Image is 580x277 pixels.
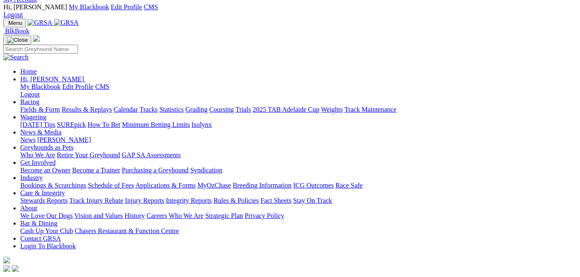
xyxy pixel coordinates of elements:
a: Coursing [209,106,234,113]
img: Close [7,37,28,43]
a: Schedule of Fees [88,182,134,189]
div: Greyhounds as Pets [20,151,577,159]
a: Statistics [159,106,184,113]
img: GRSA [27,19,52,27]
a: MyOzChase [197,182,231,189]
a: CMS [95,83,110,90]
a: Fields & Form [20,106,60,113]
a: Grading [186,106,208,113]
a: We Love Our Dogs [20,212,73,219]
a: Results & Replays [62,106,112,113]
a: Greyhounds as Pets [20,144,73,151]
a: [DATE] Tips [20,121,55,128]
a: Contact GRSA [20,235,61,242]
button: Toggle navigation [3,19,26,27]
img: twitter.svg [12,265,19,272]
a: Minimum Betting Limits [122,121,190,128]
a: GAP SA Assessments [122,151,181,159]
a: CMS [144,3,158,11]
button: Toggle navigation [3,35,31,45]
a: Become an Owner [20,167,70,174]
a: Bar & Dining [20,220,57,227]
a: Weights [321,106,343,113]
a: Breeding Information [233,182,291,189]
a: Chasers Restaurant & Function Centre [75,227,179,234]
a: Strategic Plan [205,212,243,219]
a: Become a Trainer [72,167,120,174]
img: facebook.svg [3,265,10,272]
span: BlkBook [5,27,30,35]
a: My Blackbook [20,83,61,90]
span: Menu [8,20,22,26]
img: logo-grsa-white.png [33,35,40,42]
a: Edit Profile [62,83,94,90]
a: Industry [20,174,43,181]
a: Purchasing a Greyhound [122,167,189,174]
a: Trials [235,106,251,113]
div: Industry [20,182,577,189]
a: BlkBook [3,27,30,35]
a: About [20,204,37,212]
a: Injury Reports [125,197,164,204]
a: Stewards Reports [20,197,67,204]
div: About [20,212,577,220]
a: News [20,136,35,143]
a: Logout [3,11,23,18]
a: Integrity Reports [166,197,212,204]
a: News & Media [20,129,62,136]
a: Home [20,68,37,75]
a: Race Safe [335,182,362,189]
a: Tracks [140,106,158,113]
a: Vision and Values [74,212,123,219]
a: Login To Blackbook [20,242,76,250]
div: My Account [3,3,577,19]
div: Get Involved [20,167,577,174]
a: Edit Profile [111,3,142,11]
div: News & Media [20,136,577,144]
a: Cash Up Your Club [20,227,73,234]
a: Isolynx [192,121,212,128]
a: Stay On Track [293,197,332,204]
a: Hi, [PERSON_NAME] [20,75,86,83]
a: Logout [20,91,40,98]
a: Careers [146,212,167,219]
img: Search [3,54,29,61]
a: SUREpick [57,121,86,128]
a: Who We Are [20,151,55,159]
a: Bookings & Scratchings [20,182,86,189]
a: Calendar [113,106,138,113]
div: Racing [20,106,577,113]
a: Wagering [20,113,46,121]
a: History [124,212,145,219]
a: Fact Sheets [261,197,291,204]
a: Applications & Forms [135,182,196,189]
a: Track Injury Rebate [69,197,123,204]
a: [PERSON_NAME] [37,136,91,143]
a: Rules & Policies [213,197,259,204]
a: My Blackbook [69,3,109,11]
span: Hi, [PERSON_NAME] [3,3,67,11]
div: Hi, [PERSON_NAME] [20,83,577,98]
span: Hi, [PERSON_NAME] [20,75,84,83]
a: Privacy Policy [245,212,284,219]
a: Get Involved [20,159,56,166]
a: How To Bet [88,121,121,128]
a: ICG Outcomes [293,182,334,189]
div: Care & Integrity [20,197,577,204]
div: Wagering [20,121,577,129]
img: logo-grsa-white.png [3,257,10,264]
input: Search [3,45,78,54]
a: Retire Your Greyhound [57,151,120,159]
a: Who We Are [169,212,204,219]
img: GRSA [54,19,79,27]
a: Track Maintenance [345,106,397,113]
a: 2025 TAB Adelaide Cup [253,106,319,113]
div: Bar & Dining [20,227,577,235]
a: Racing [20,98,39,105]
a: Syndication [190,167,222,174]
a: Care & Integrity [20,189,65,196]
